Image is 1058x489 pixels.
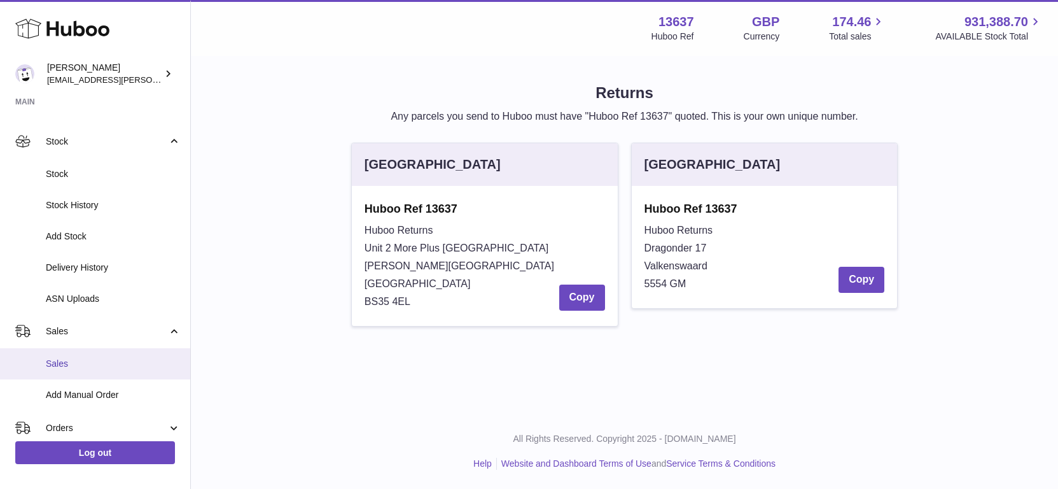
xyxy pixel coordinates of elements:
li: and [497,458,776,470]
span: [EMAIL_ADDRESS][PERSON_NAME][DOMAIN_NAME] [47,74,255,85]
span: Total sales [829,31,886,43]
button: Copy [839,267,884,293]
span: Add Manual Order [46,389,181,401]
p: All Rights Reserved. Copyright 2025 - [DOMAIN_NAME] [201,433,1048,445]
span: Dragonder 17 [644,243,707,253]
span: Huboo Returns [644,225,713,236]
div: Currency [744,31,780,43]
span: Huboo Returns [365,225,433,236]
span: Delivery History [46,262,181,274]
span: Add Stock [46,230,181,243]
span: Sales [46,358,181,370]
strong: GBP [752,13,779,31]
button: Copy [559,285,605,311]
span: 174.46 [832,13,871,31]
span: ASN Uploads [46,293,181,305]
div: [PERSON_NAME] [47,62,162,86]
span: 5554 GM [644,278,686,289]
span: Stock [46,136,167,148]
div: [GEOGRAPHIC_DATA] [644,156,781,173]
a: Website and Dashboard Terms of Use [501,458,651,469]
span: BS35 4EL [365,296,410,307]
span: Sales [46,325,167,337]
span: 931,388.70 [964,13,1028,31]
h1: Returns [211,83,1038,103]
strong: Huboo Ref 13637 [365,201,605,216]
a: Help [473,458,492,469]
span: [GEOGRAPHIC_DATA] [365,278,471,289]
span: [PERSON_NAME][GEOGRAPHIC_DATA] [365,260,554,271]
span: Unit 2 More Plus [GEOGRAPHIC_DATA] [365,243,548,253]
a: Log out [15,441,175,464]
span: Stock [46,168,181,180]
div: Huboo Ref [651,31,694,43]
strong: Huboo Ref 13637 [644,201,885,216]
img: jonny@ledda.co [15,64,34,83]
span: Valkenswaard [644,260,707,271]
span: Stock History [46,199,181,211]
p: Any parcels you send to Huboo must have "Huboo Ref 13637" quoted. This is your own unique number. [211,110,1038,124]
div: [GEOGRAPHIC_DATA] [365,156,501,173]
span: Orders [46,422,167,434]
span: AVAILABLE Stock Total [935,31,1043,43]
a: Service Terms & Conditions [666,458,776,469]
strong: 13637 [658,13,694,31]
a: 174.46 Total sales [829,13,886,43]
a: 931,388.70 AVAILABLE Stock Total [935,13,1043,43]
